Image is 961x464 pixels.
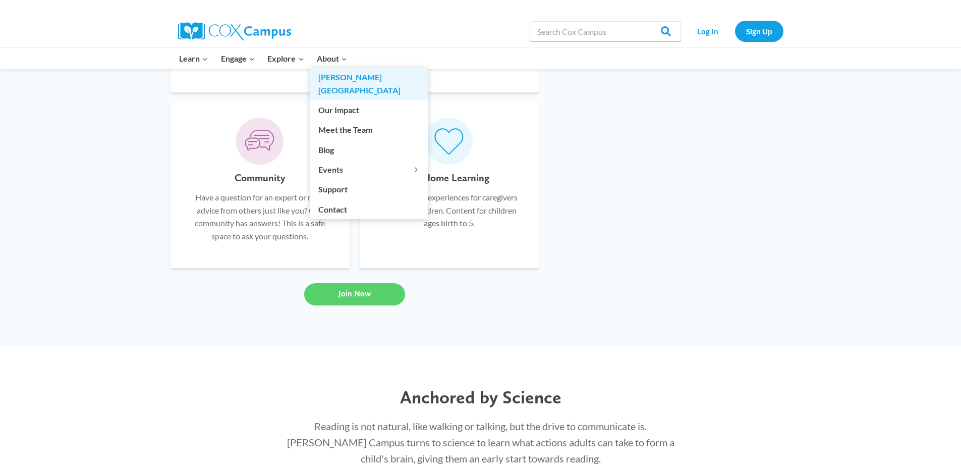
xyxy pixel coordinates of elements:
[310,140,428,159] a: Blog
[530,21,681,41] input: Search Cox Campus
[310,48,354,69] button: Child menu of About
[214,48,261,69] button: Child menu of Engage
[735,21,783,41] a: Sign Up
[375,191,524,230] p: Free learning experiences for caregivers and their children. Content for children ages birth to 5.
[400,386,561,408] span: Anchored by Science
[338,289,371,298] span: Join Now
[178,22,291,40] img: Cox Campus
[186,191,334,242] p: Have a question for an expert or need advice from others just like you? Our community has answers...
[310,199,428,219] a: Contact
[310,68,428,100] a: [PERSON_NAME][GEOGRAPHIC_DATA]
[173,48,215,69] button: Child menu of Learn
[173,48,354,69] nav: Primary Navigation
[409,170,489,186] h6: At-Home Learning
[261,48,311,69] button: Child menu of Explore
[304,283,405,305] a: Join Now
[310,160,428,179] button: Child menu of Events
[686,21,730,41] a: Log In
[310,100,428,120] a: Our Impact
[235,170,285,186] h6: Community
[310,180,428,199] a: Support
[310,120,428,139] a: Meet the Team
[686,21,783,41] nav: Secondary Navigation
